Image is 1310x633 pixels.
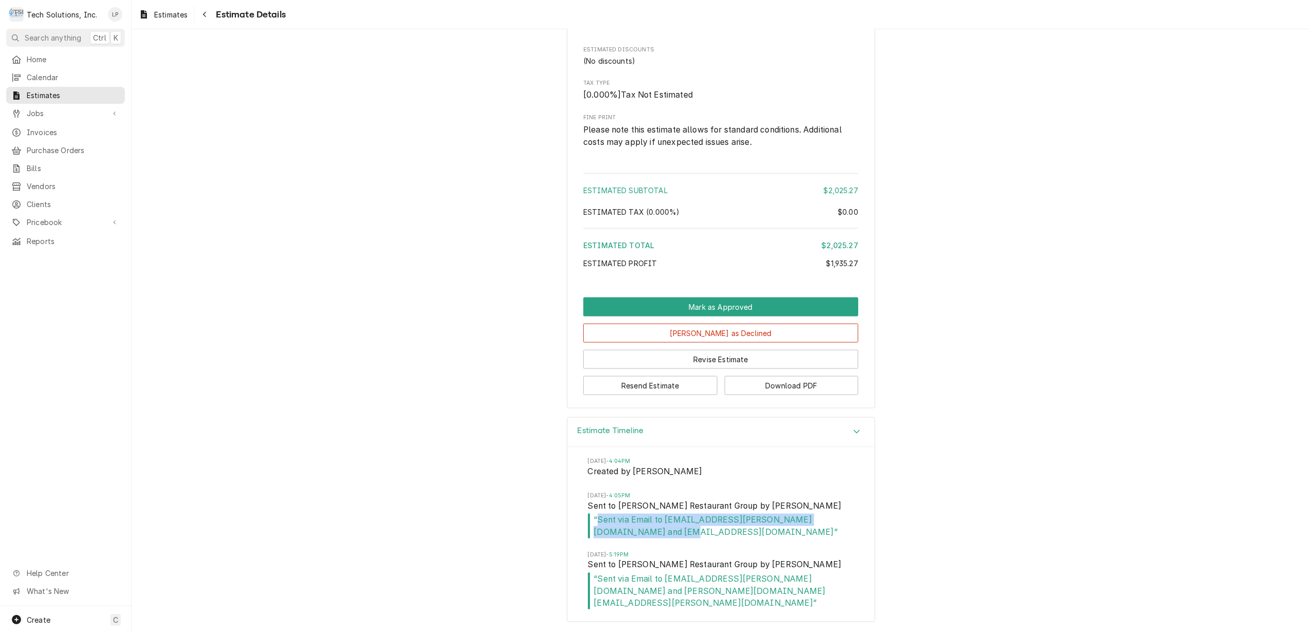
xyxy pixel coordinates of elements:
span: Ctrl [93,32,106,43]
div: LP [108,7,122,22]
a: Purchase Orders [6,142,125,159]
span: Timestamp [588,457,854,466]
a: Invoices [6,124,125,141]
div: Estimated Discounts List [583,55,858,66]
div: Button Group [583,297,858,395]
div: Estimated Profit [583,258,858,269]
span: Pricebook [27,217,104,228]
div: Fine Print [583,114,858,148]
div: Estimated Discounts [583,46,858,66]
li: Event [588,492,854,551]
span: K [114,32,118,43]
span: Timestamp [588,492,854,500]
div: Amount Summary [583,170,858,276]
div: Button Group Row [583,297,858,316]
span: Estimated Tax ( 0.000% ) [583,208,680,216]
span: Event Message [588,573,854,609]
a: Home [6,51,125,68]
a: Go to What's New [6,583,125,600]
span: Please note this estimate allows for standard conditions. Additional costs may apply if unexpecte... [583,125,844,147]
span: C [113,615,118,625]
button: Resend Estimate [583,376,717,395]
a: Bills [6,160,125,177]
div: $2,025.27 [822,240,858,251]
button: Mark as Approved [583,297,858,316]
span: Purchase Orders [27,145,120,156]
span: What's New [27,586,119,597]
div: Button Group Row [583,343,858,369]
span: Tax Type [583,79,858,87]
button: Search anythingCtrlK [6,29,125,47]
button: Revise Estimate [583,350,858,369]
div: Tax Type [583,79,858,101]
span: Help Center [27,568,119,579]
span: Home [27,54,120,65]
a: Estimates [6,87,125,104]
span: Jobs [27,108,104,119]
button: Accordion Details Expand Trigger [567,418,875,447]
a: Go to Pricebook [6,214,125,231]
button: Download PDF [725,376,859,395]
div: Estimated Total [583,240,858,251]
a: Go to Jobs [6,105,125,122]
div: Tech Solutions, Inc.'s Avatar [9,7,24,22]
span: Event Message [588,514,854,538]
span: Estimate Details [213,8,286,22]
h3: Estimate Timeline [578,426,644,436]
span: Event String [588,466,854,480]
span: Estimated Total [583,241,654,250]
li: Event [588,457,854,492]
span: Event String [588,558,854,573]
span: Vendors [27,181,120,192]
a: Clients [6,196,125,213]
button: Navigate back [196,6,213,23]
a: Go to Help Center [6,565,125,582]
span: Reports [27,236,120,247]
div: Estimate Timeline [567,417,875,622]
span: [ 0.000 %] Tax Not Estimated [583,90,693,100]
div: Accordion Body [567,447,875,622]
span: Invoices [27,127,120,138]
div: $1,935.27 [826,258,858,269]
div: $0.00 [838,207,858,217]
span: Fine Print [583,124,858,148]
span: Estimates [154,9,188,20]
div: $2,025.27 [824,185,858,196]
a: Reports [6,233,125,250]
div: Button Group Row [583,369,858,395]
span: Create [27,616,50,624]
span: Bills [27,163,120,174]
div: Lisa Paschal's Avatar [108,7,122,22]
span: Estimated Discounts [583,46,858,54]
span: Estimates [27,90,120,101]
a: Vendors [6,178,125,195]
div: Button Group Row [583,316,858,343]
div: Estimated Subtotal [583,185,858,196]
span: Estimated Subtotal [583,186,668,195]
em: 4:05PM [609,492,631,499]
span: Timestamp [588,551,854,559]
span: Tax Type [583,89,858,101]
div: Tech Solutions, Inc. [27,9,97,20]
span: Search anything [25,32,81,43]
span: Estimated Profit [583,259,657,268]
div: T [9,7,24,22]
span: Fine Print [583,114,858,122]
em: 4:04PM [609,458,631,464]
a: Estimates [135,6,192,23]
li: Event [588,551,854,622]
span: Clients [27,199,120,210]
span: Calendar [27,72,120,83]
a: Calendar [6,69,125,86]
button: [PERSON_NAME] as Declined [583,324,858,343]
div: Estimated Tax [583,207,858,217]
div: Accordion Header [567,418,875,447]
em: 5:19PM [609,551,629,558]
span: Event String [588,500,854,514]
